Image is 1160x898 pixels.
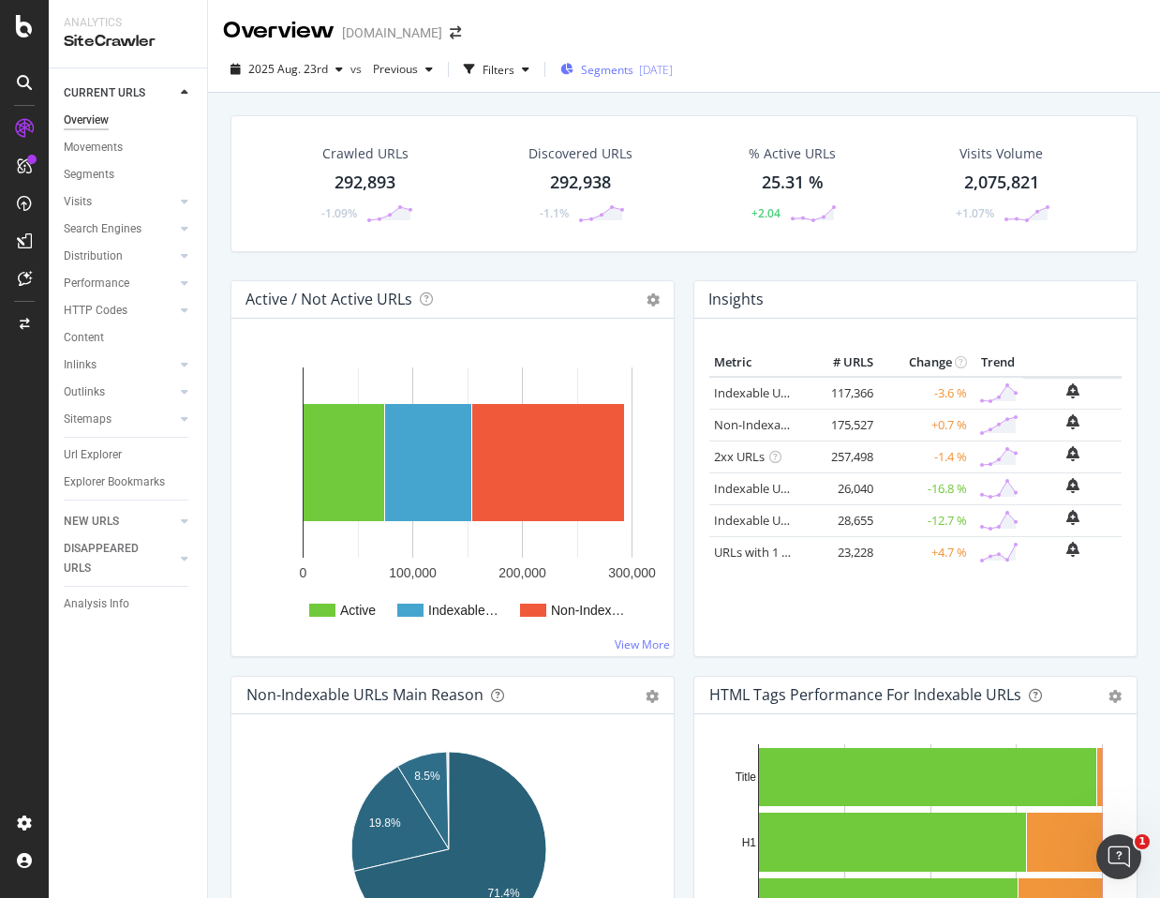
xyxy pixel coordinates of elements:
td: +4.7 % [878,536,972,568]
text: 8.5% [414,770,440,783]
svg: A chart. [246,349,659,641]
div: Visits [64,192,92,212]
a: HTTP Codes [64,301,175,321]
a: Segments [64,165,194,185]
a: Performance [64,274,175,293]
div: HTTP Codes [64,301,127,321]
iframe: Intercom live chat [1096,834,1141,879]
td: -16.8 % [878,472,972,504]
a: Outlinks [64,382,175,402]
text: Indexable… [428,603,498,618]
span: Previous [365,61,418,77]
a: Distribution [64,247,175,266]
div: bell-plus [1066,383,1079,398]
div: Outlinks [64,382,105,402]
span: 2025 Aug. 23rd [248,61,328,77]
div: Visits Volume [959,144,1043,163]
button: 2025 Aug. 23rd [223,54,350,84]
a: Visits [64,192,175,212]
a: Movements [64,138,194,157]
td: 175,527 [803,409,878,441]
div: bell-plus [1066,542,1079,557]
span: Segments [581,62,633,78]
a: Sitemaps [64,410,175,429]
a: Analysis Info [64,594,194,614]
td: 23,228 [803,536,878,568]
text: Active [340,603,376,618]
div: gear [646,690,659,703]
span: 1 [1135,834,1150,849]
div: Crawled URLs [322,144,409,163]
a: View More [615,636,670,652]
div: CURRENT URLS [64,83,145,103]
text: Non-Index… [551,603,625,618]
div: Overview [64,111,109,130]
text: Title [736,771,757,784]
div: Search Engines [64,219,141,239]
div: arrow-right-arrow-left [450,26,461,39]
div: Url Explorer [64,445,122,465]
th: Metric [709,349,803,377]
div: gear [1108,690,1122,703]
td: +0.7 % [878,409,972,441]
td: 26,040 [803,472,878,504]
div: Segments [64,165,114,185]
div: Filters [483,62,514,78]
a: Search Engines [64,219,175,239]
div: Non-Indexable URLs Main Reason [246,685,483,704]
div: DISAPPEARED URLS [64,539,158,578]
text: H1 [742,836,757,849]
div: Overview [223,15,335,47]
h4: Insights [708,287,764,312]
button: Filters [456,54,537,84]
div: NEW URLS [64,512,119,531]
div: Analysis Info [64,594,129,614]
a: CURRENT URLS [64,83,175,103]
a: Url Explorer [64,445,194,465]
div: +2.04 [751,205,781,221]
a: DISAPPEARED URLS [64,539,175,578]
text: 100,000 [389,565,437,580]
a: Overview [64,111,194,130]
div: +1.07% [956,205,994,221]
a: Indexable URLs with Bad Description [714,512,918,529]
span: vs [350,61,365,77]
div: Inlinks [64,355,97,375]
div: 25.31 % [762,171,824,195]
td: 257,498 [803,441,878,472]
div: 292,893 [335,171,395,195]
a: URLs with 1 Follow Inlink [714,544,852,561]
div: bell-plus [1066,446,1079,461]
div: % Active URLs [749,144,836,163]
div: Performance [64,274,129,293]
i: Options [647,293,660,307]
div: 2,075,821 [964,171,1039,195]
div: Distribution [64,247,123,266]
div: bell-plus [1066,478,1079,493]
td: 28,655 [803,504,878,536]
a: Indexable URLs with Bad H1 [714,480,870,497]
a: Inlinks [64,355,175,375]
td: -3.6 % [878,377,972,410]
a: Non-Indexable URLs [714,416,828,433]
text: 0 [300,565,307,580]
div: [DATE] [639,62,673,78]
th: # URLS [803,349,878,377]
td: -12.7 % [878,504,972,536]
text: 19.8% [369,816,401,830]
div: Sitemaps [64,410,112,429]
button: Segments[DATE] [553,54,680,84]
div: HTML Tags Performance for Indexable URLs [709,685,1021,704]
div: bell-plus [1066,510,1079,525]
a: Explorer Bookmarks [64,472,194,492]
div: Explorer Bookmarks [64,472,165,492]
td: 117,366 [803,377,878,410]
a: Content [64,328,194,348]
button: Previous [365,54,440,84]
div: Movements [64,138,123,157]
a: NEW URLS [64,512,175,531]
div: [DOMAIN_NAME] [342,23,442,42]
a: 2xx URLs [714,448,765,465]
div: SiteCrawler [64,31,192,52]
